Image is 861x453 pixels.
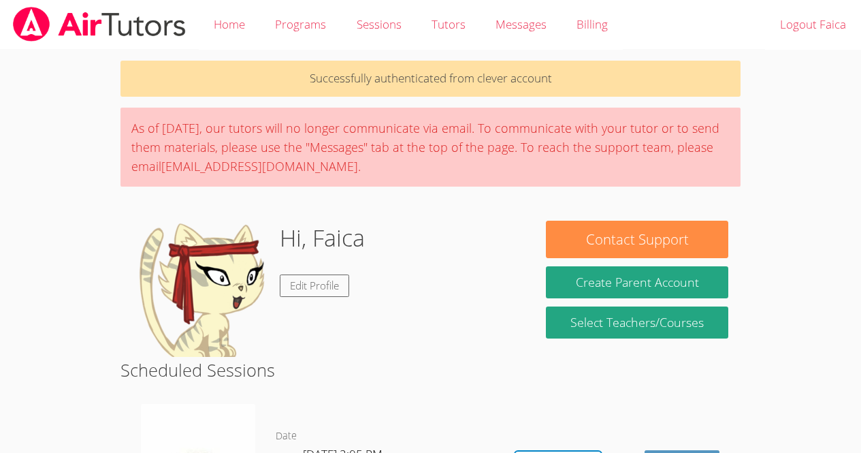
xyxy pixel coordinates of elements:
p: Successfully authenticated from clever account [120,61,741,97]
span: Messages [496,16,547,32]
a: Select Teachers/Courses [546,307,728,339]
button: Create Parent Account [546,266,728,298]
dt: Date [276,428,297,445]
a: Edit Profile [280,275,349,297]
img: airtutors_banner-c4298cdbf04f3fff15de1276eac7730deb9818008684d7c2e4769d2f7ddbe033.png [12,7,187,42]
div: As of [DATE], our tutors will no longer communicate via email. To communicate with your tutor or ... [120,108,741,187]
button: Contact Support [546,221,728,258]
h2: Scheduled Sessions [120,357,741,383]
img: default.png [133,221,269,357]
h1: Hi, Faica [280,221,365,255]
